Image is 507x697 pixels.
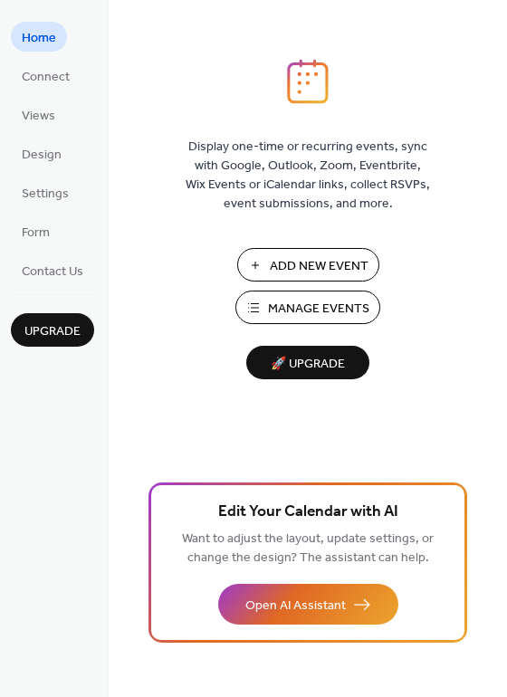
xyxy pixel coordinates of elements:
[246,346,369,379] button: 🚀 Upgrade
[22,263,83,282] span: Contact Us
[22,107,55,126] span: Views
[237,248,379,282] button: Add New Event
[186,138,430,214] span: Display one-time or recurring events, sync with Google, Outlook, Zoom, Eventbrite, Wix Events or ...
[22,68,70,87] span: Connect
[22,185,69,204] span: Settings
[235,291,380,324] button: Manage Events
[22,29,56,48] span: Home
[11,138,72,168] a: Design
[11,61,81,91] a: Connect
[218,584,398,625] button: Open AI Assistant
[11,22,67,52] a: Home
[22,146,62,165] span: Design
[11,216,61,246] a: Form
[268,300,369,319] span: Manage Events
[245,597,346,616] span: Open AI Assistant
[11,313,94,347] button: Upgrade
[11,177,80,207] a: Settings
[24,322,81,341] span: Upgrade
[218,500,398,525] span: Edit Your Calendar with AI
[22,224,50,243] span: Form
[257,352,359,377] span: 🚀 Upgrade
[287,59,329,104] img: logo_icon.svg
[11,255,94,285] a: Contact Us
[182,527,434,570] span: Want to adjust the layout, update settings, or change the design? The assistant can help.
[11,100,66,129] a: Views
[270,257,368,276] span: Add New Event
